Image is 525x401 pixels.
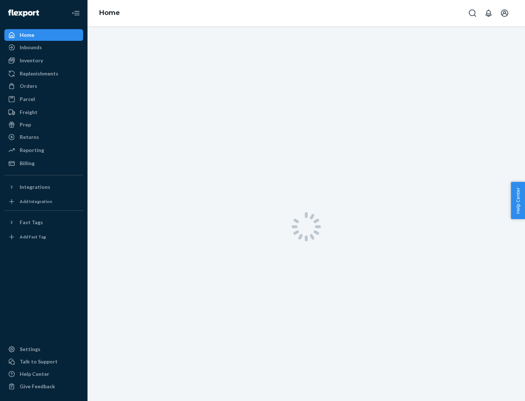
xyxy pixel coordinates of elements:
div: Freight [20,109,38,116]
button: Close Navigation [69,6,83,20]
a: Orders [4,80,83,92]
a: Help Center [4,368,83,380]
div: Orders [20,82,37,90]
button: Open account menu [497,6,512,20]
div: Add Integration [20,198,52,205]
div: Replenishments [20,70,58,77]
div: Help Center [20,370,49,378]
a: Parcel [4,93,83,105]
div: Prep [20,121,31,128]
a: Replenishments [4,68,83,79]
a: Settings [4,343,83,355]
a: Reporting [4,144,83,156]
a: Billing [4,157,83,169]
a: Add Fast Tag [4,231,83,243]
button: Give Feedback [4,381,83,392]
div: Inventory [20,57,43,64]
a: Inventory [4,55,83,66]
div: Settings [20,346,40,353]
a: Prep [4,119,83,131]
div: Give Feedback [20,383,55,390]
a: Inbounds [4,42,83,53]
a: Freight [4,106,83,118]
button: Help Center [511,182,525,219]
div: Add Fast Tag [20,234,46,240]
div: Returns [20,133,39,141]
a: Returns [4,131,83,143]
button: Open notifications [481,6,496,20]
div: Integrations [20,183,50,191]
div: Fast Tags [20,219,43,226]
div: Billing [20,160,35,167]
div: Parcel [20,96,35,103]
button: Integrations [4,181,83,193]
a: Home [4,29,83,41]
div: Home [20,31,34,39]
a: Add Integration [4,196,83,207]
div: Inbounds [20,44,42,51]
img: Flexport logo [8,9,39,17]
div: Reporting [20,147,44,154]
ol: breadcrumbs [93,3,126,24]
a: Home [99,9,120,17]
a: Talk to Support [4,356,83,367]
button: Open Search Box [465,6,480,20]
button: Fast Tags [4,217,83,228]
div: Talk to Support [20,358,58,365]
